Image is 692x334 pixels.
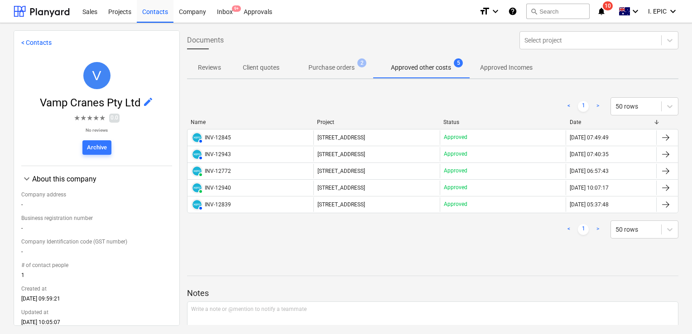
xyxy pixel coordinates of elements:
[603,1,613,10] span: 10
[191,148,203,160] div: Invoice has been synced with Xero and its status is currently AUTHORISED
[21,282,172,296] div: Created at
[630,6,641,17] i: keyboard_arrow_down
[74,113,80,124] span: ★
[21,305,172,319] div: Updated at
[592,224,603,235] a: Next page
[570,185,609,191] div: [DATE] 10:07:17
[308,63,355,72] p: Purchase orders
[668,6,678,17] i: keyboard_arrow_down
[317,185,365,191] span: 248 Bay Rd, Sandringham
[570,134,609,141] div: [DATE] 07:49:49
[357,58,366,67] span: 2
[647,291,692,334] iframe: Chat Widget
[191,119,310,125] div: Name
[99,113,106,124] span: ★
[143,96,154,107] span: edit
[192,133,202,142] img: xero.svg
[480,63,533,72] p: Approved Incomes
[205,201,231,208] div: INV-12839
[317,151,365,157] span: 76 Beach Rd, Sandringham
[205,185,231,191] div: INV-12940
[21,296,172,305] div: [DATE] 09:59:21
[21,248,172,258] div: -
[187,35,224,46] span: Documents
[444,200,467,208] p: Approved
[21,188,172,201] div: Company address
[570,119,653,125] div: Date
[192,150,202,159] img: xero.svg
[317,119,436,125] div: Project
[21,184,172,329] div: About this company
[570,151,609,157] div: [DATE] 07:40:35
[40,96,143,109] span: Vamp Cranes Pty Ltd
[82,140,111,155] button: Archive
[205,151,231,157] div: INV-12943
[597,6,606,17] i: notifications
[21,173,32,184] span: keyboard_arrow_down
[570,201,609,208] div: [DATE] 05:37:48
[191,132,203,143] div: Invoice has been synced with Xero and its status is currently AUTHORISED
[444,167,467,175] p: Approved
[192,167,202,176] img: xero.svg
[530,8,538,15] span: search
[21,235,172,248] div: Company Identification code (GST number)
[490,6,501,17] i: keyboard_arrow_down
[592,101,603,112] a: Next page
[232,5,241,12] span: 9+
[317,168,365,174] span: 76 Beach Rd, Sandringham
[21,319,172,329] div: [DATE] 10:05:07
[648,8,667,15] span: I. EPIC
[317,201,365,208] span: 248 Bay Rd, Sandringham
[92,68,101,83] span: V
[21,173,172,184] div: About this company
[74,127,120,133] p: No reviews
[317,134,365,141] span: 76 Beach Rd, Sandringham
[191,182,203,194] div: Invoice has been synced with Xero and its status is currently PAID
[570,168,609,174] div: [DATE] 06:57:43
[109,114,120,122] span: 0.0
[191,199,203,210] div: Invoice has been synced with Xero and its status is currently AUTHORISED
[205,168,231,174] div: INV-12772
[205,134,231,141] div: INV-12845
[454,58,463,67] span: 5
[444,150,467,158] p: Approved
[80,113,86,124] span: ★
[391,63,451,72] p: Approved other costs
[187,288,678,299] p: Notes
[479,6,490,17] i: format_size
[21,272,172,282] div: 1
[21,211,172,225] div: Business registration number
[243,63,279,72] p: Client quotes
[21,201,172,211] div: -
[508,6,517,17] i: Knowledge base
[191,165,203,177] div: Invoice has been synced with Xero and its status is currently PAID
[86,113,93,124] span: ★
[563,224,574,235] a: Previous page
[87,143,107,153] div: Archive
[526,4,590,19] button: Search
[93,113,99,124] span: ★
[21,39,52,46] a: < Contacts
[192,200,202,209] img: xero.svg
[192,183,202,192] img: xero.svg
[32,175,172,183] div: About this company
[578,101,589,112] a: Page 1 is your current page
[443,119,562,125] div: Status
[444,134,467,141] p: Approved
[578,224,589,235] a: Page 1 is your current page
[198,63,221,72] p: Reviews
[21,258,172,272] div: # of contact people
[21,225,172,235] div: -
[563,101,574,112] a: Previous page
[444,184,467,191] p: Approved
[83,62,111,89] div: Vamp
